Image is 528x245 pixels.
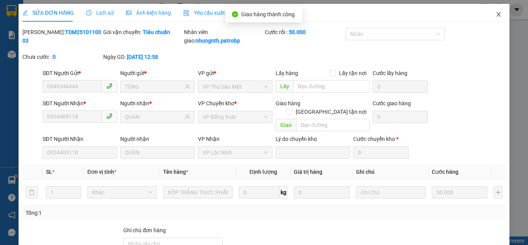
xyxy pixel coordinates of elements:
[143,29,170,35] b: Tiêu chuẩn
[265,28,344,36] div: Cước rồi :
[26,186,38,199] button: delete
[241,11,296,17] span: Giao hàng thành công.
[432,169,458,175] span: Cước hàng
[353,164,429,180] th: Ghi chú
[276,119,296,131] span: Giao
[43,99,117,108] div: SĐT Người Nhận
[43,69,117,77] div: SĐT Người Gửi
[22,53,102,61] div: Chưa cước :
[6,50,56,59] div: 30.000
[373,70,407,76] label: Cước lấy hàng
[7,7,55,25] div: VP Lộc Ninh
[373,81,428,93] input: Cước lấy hàng
[198,135,273,143] div: VP Nhận
[203,111,268,123] span: VP Đồng Xoài
[276,80,293,93] span: Lấy
[494,186,502,199] button: plus
[163,186,233,199] input: VD: Bàn, Ghế
[488,4,509,26] button: Close
[293,80,370,93] input: Dọc đường
[53,54,56,60] b: 0
[280,186,288,199] span: kg
[496,11,502,17] span: close
[203,147,268,158] span: VP Lộc Ninh
[373,111,428,123] input: Cước giao hàng
[185,114,190,120] span: user
[353,135,409,143] div: Cước chuyển kho
[249,169,277,175] span: Định lượng
[163,169,188,175] span: Tên hàng
[22,10,28,15] span: edit
[183,10,265,16] span: Yêu cầu xuất hóa đơn điện tử
[184,28,263,45] div: Nhân viên giao:
[6,51,18,59] span: CR :
[120,69,195,77] div: Người gửi
[86,10,92,15] span: clock-circle
[125,113,183,121] input: Tên người nhận
[106,83,112,89] span: phone
[22,28,102,45] div: [PERSON_NAME]:
[60,25,113,34] div: TÁM QUANG
[294,186,349,199] input: 0
[198,100,234,106] span: VP Chuyển kho
[126,10,131,15] span: picture
[26,209,204,217] div: Tổng: 1
[185,84,190,89] span: user
[293,108,370,116] span: [GEOGRAPHIC_DATA] tận nơi
[276,100,300,106] span: Giao hàng
[103,28,182,36] div: Gói vận chuyển:
[22,10,74,16] span: SỬA ĐƠN HÀNG
[60,7,79,15] span: Nhận:
[432,186,487,199] input: 0
[120,99,195,108] div: Người nhận
[183,10,189,16] img: icon
[123,227,166,233] label: Ghi chú đơn hàng
[126,10,171,16] span: Ảnh kiện hàng
[203,81,268,93] span: VP Thủ Dầu Một
[356,186,426,199] input: Ghi Chú
[196,38,240,44] b: nhungnth.petrobp
[103,53,182,61] div: Ngày GD:
[276,135,350,143] div: Lý do chuyển kho
[198,69,273,77] div: VP gửi
[296,119,370,131] input: Dọc đường
[276,70,298,76] span: Lấy hàng
[336,69,370,77] span: Lấy tận nơi
[92,187,152,198] span: Khác
[60,7,113,25] div: VP Chơn Thành
[106,113,112,119] span: phone
[43,135,117,143] div: SĐT Người Nhận
[46,169,52,175] span: SL
[7,25,55,34] div: THIÊN
[294,169,322,175] span: Giá trị hàng
[7,7,19,15] span: Gửi:
[87,169,116,175] span: Đơn vị tính
[373,100,411,106] label: Cước giao hàng
[127,54,158,60] b: [DATE] 12:58
[120,135,195,143] div: Người nhận
[86,10,114,16] span: Lịch sử
[289,29,306,35] b: 50.000
[125,82,183,91] input: Tên người gửi
[232,11,238,17] span: check-circle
